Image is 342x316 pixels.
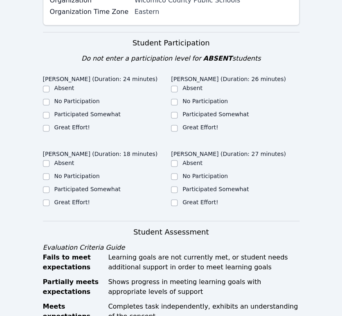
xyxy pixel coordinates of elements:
[50,7,130,17] label: Organization Time Zone
[182,159,202,166] label: Absent
[54,172,100,179] label: No Participation
[43,226,299,237] h3: Student Assessment
[54,98,100,104] label: No Participation
[43,72,158,84] legend: [PERSON_NAME] (Duration: 24 minutes)
[182,185,249,192] label: Participated Somewhat
[54,159,74,166] label: Absent
[43,277,103,296] div: Partially meets expectations
[54,185,121,192] label: Participated Somewhat
[108,252,299,272] div: Learning goals are not currently met, or student needs additional support in order to meet learni...
[171,146,286,158] legend: [PERSON_NAME] (Duration: 27 minutes)
[182,199,218,205] label: Great Effort!
[182,98,228,104] label: No Participation
[43,54,299,63] div: Do not enter a participation level for students
[43,37,299,49] h3: Student Participation
[54,85,74,91] label: Absent
[182,172,228,179] label: No Participation
[182,124,218,131] label: Great Effort!
[182,85,202,91] label: Absent
[203,54,232,62] span: ABSENT
[135,7,292,17] div: Eastern
[182,111,249,117] label: Participated Somewhat
[171,72,286,84] legend: [PERSON_NAME] (Duration: 26 minutes)
[43,242,299,252] div: Evaluation Criteria Guide
[43,146,158,158] legend: [PERSON_NAME] (Duration: 18 minutes)
[54,111,121,117] label: Participated Somewhat
[54,124,90,131] label: Great Effort!
[43,252,103,272] div: Fails to meet expectations
[108,277,299,296] div: Shows progress in meeting learning goals with appropriate levels of support
[54,199,90,205] label: Great Effort!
